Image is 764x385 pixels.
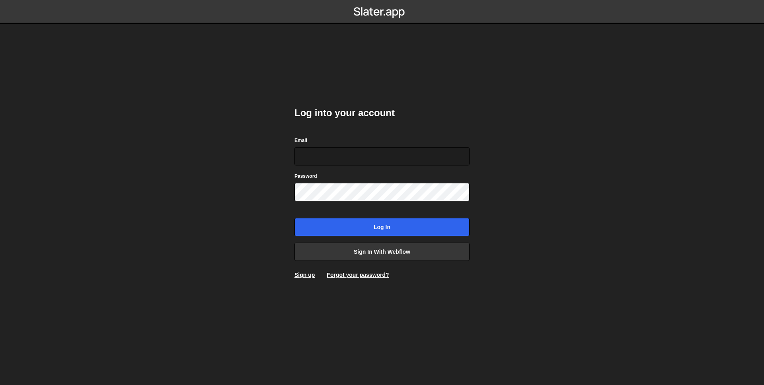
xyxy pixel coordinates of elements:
[294,243,470,261] a: Sign in with Webflow
[294,136,307,144] label: Email
[294,107,470,119] h2: Log into your account
[294,218,470,236] input: Log in
[327,272,389,278] a: Forgot your password?
[294,172,317,180] label: Password
[294,272,315,278] a: Sign up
